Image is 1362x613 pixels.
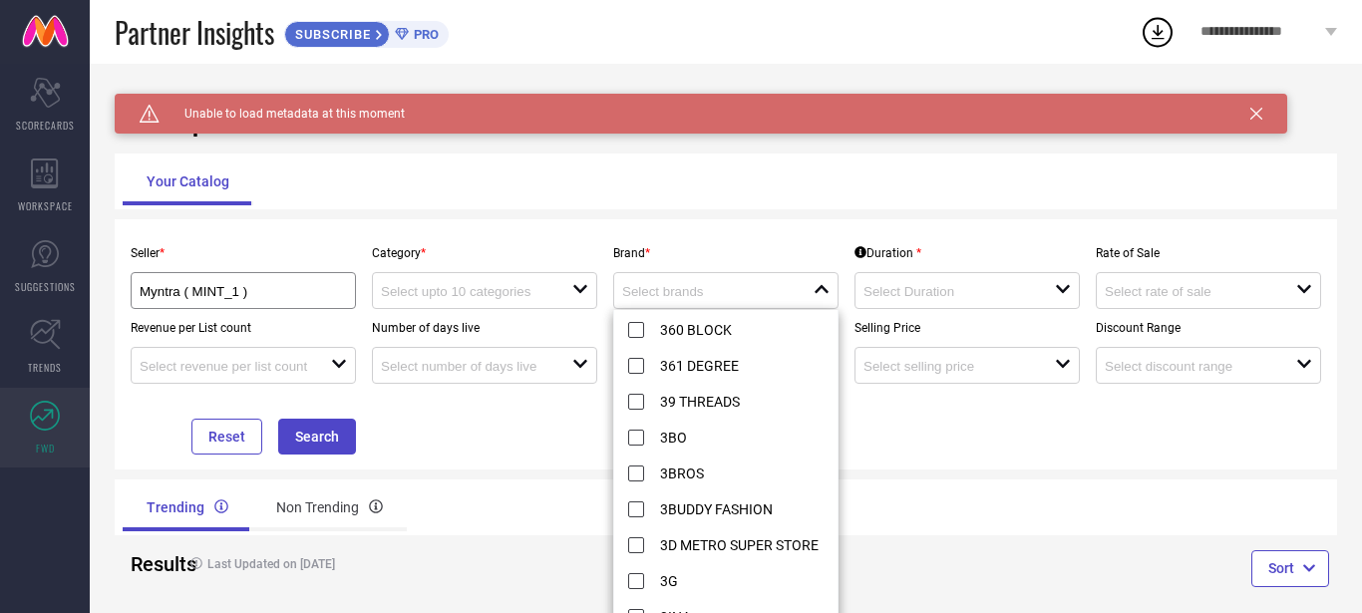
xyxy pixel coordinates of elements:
li: 3BROS [614,455,853,490]
div: Open download list [1140,14,1176,50]
p: Brand [613,246,839,260]
span: SUGGESTIONS [15,279,76,294]
li: 361 DEGREE [614,347,853,383]
input: Select discount range [1105,359,1277,374]
li: 3BO [614,419,853,455]
p: Seller [131,246,356,260]
input: Select brands [622,284,795,299]
input: Select seller [140,284,326,299]
div: Non Trending [252,483,407,531]
button: Search [278,419,356,455]
li: 3G [614,562,853,598]
p: Discount Range [1096,321,1321,335]
h2: Results [131,552,165,576]
input: Select number of days live [381,359,553,374]
p: Category [372,246,597,260]
input: Select rate of sale [1105,284,1277,299]
p: Selling Price [854,321,1080,335]
button: Sort [1251,550,1329,586]
li: 3D METRO SUPER STORE [614,526,853,562]
p: Number of days live [372,321,597,335]
div: Your Catalog [123,157,253,205]
button: Reset [191,419,262,455]
li: 39 THREADS [614,383,853,419]
input: Select upto 10 categories [381,284,553,299]
span: WORKSPACE [18,198,73,213]
input: Select selling price [863,359,1036,374]
h4: Last Updated on [DATE] [180,557,661,571]
span: SUBSCRIBE [285,27,376,42]
span: SCORECARDS [16,118,75,133]
input: Select revenue per list count [140,359,312,374]
li: 360 BLOCK [614,311,853,347]
div: Duration [854,246,921,260]
div: Myntra ( MINT_1 ) [140,281,347,300]
p: Rate of Sale [1096,246,1321,260]
p: Revenue per List count [131,321,356,335]
span: TRENDS [28,360,62,375]
div: Trending [123,483,252,531]
span: PRO [409,27,439,42]
a: SUBSCRIBEPRO [284,16,449,48]
li: 3BUDDY FASHION [614,490,853,526]
span: FWD [36,441,55,456]
span: Partner Insights [115,12,274,53]
input: Select Duration [863,284,1036,299]
span: Unable to load metadata at this moment [160,107,405,121]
